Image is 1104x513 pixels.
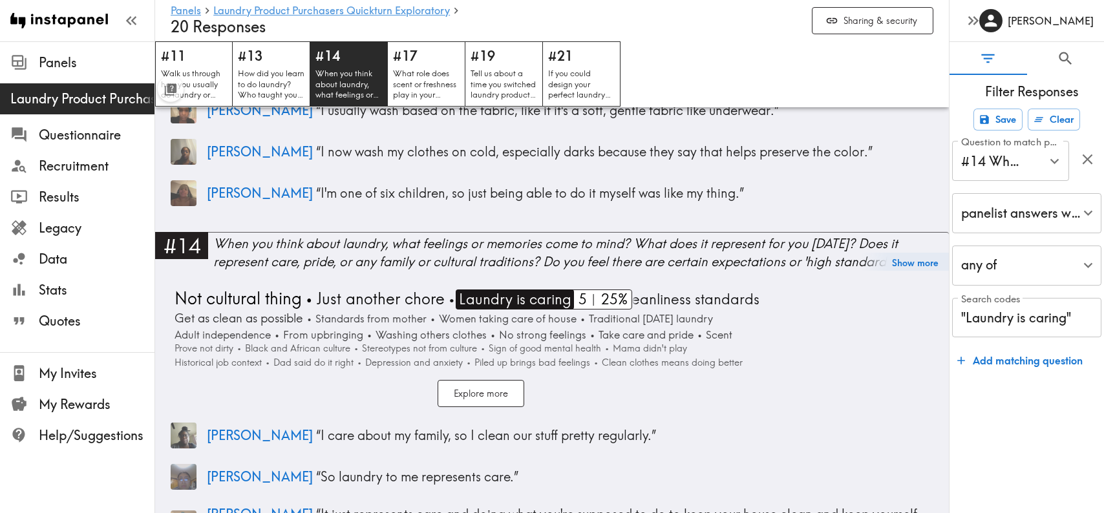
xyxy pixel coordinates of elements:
[354,342,358,354] span: •
[161,68,227,100] p: Walk us through how you usually do laundry or your laundry routine. What products do you use and ...
[313,288,445,309] span: Just another chore
[892,254,939,272] button: Show more
[595,327,694,342] span: Take care and pride
[233,41,310,107] a: #13How did you learn to do laundry? Who taught you? What from their way or process has stuck with...
[465,41,543,107] a: #19Tell us about a time you switched laundry products. What made you consider changing? Was it a ...
[952,246,1101,286] div: any of
[367,328,372,341] span: •
[39,54,154,72] span: Panels
[436,311,577,326] span: Women taking care of house
[207,184,933,202] p: “ I'm one of six children, so just being able to do it myself was like my thing. ”
[207,143,313,160] span: [PERSON_NAME]
[306,289,313,308] span: •
[310,41,388,107] a: #14When you think about laundry, what feelings or memories come to mind? What does it represent f...
[10,90,154,108] span: Laundry Product Purchasers Quickturn Exploratory
[237,342,241,354] span: •
[171,17,266,36] span: 20 Responses
[582,289,759,309] span: High cleanliness standards
[575,290,582,308] span: •
[388,41,465,107] a: #17What role does scent or freshness play in your laundry routine? Are there scents that feel nos...
[207,102,313,118] span: [PERSON_NAME]
[238,47,304,65] h5: #13
[430,311,435,325] span: •
[610,342,687,355] span: Mama didn't play
[594,357,598,368] span: •
[155,232,208,259] div: #14
[242,342,350,355] span: Black and African culture
[39,395,154,414] span: My Rewards
[471,47,537,65] h5: #19
[590,328,595,341] span: •
[485,342,601,355] span: Sign of good mental health
[207,185,313,201] span: [PERSON_NAME]
[207,143,933,161] p: “ I now wash my clothes on cold, especially darks because they say that helps preserve the color. ”
[1045,151,1065,171] button: Open
[39,157,154,175] span: Recruitment
[207,426,933,445] p: “ I care about my family, so I clean our stuff pretty regularly. ”
[266,357,270,368] span: •
[39,188,154,206] span: Results
[471,68,537,100] p: Tell us about a time you switched laundry products. What made you consider changing? Was it a fri...
[812,7,933,35] button: Sharing & security
[952,348,1088,373] button: Add matching question
[312,311,427,326] span: Standards from mother
[950,42,1027,75] button: Filter Responses
[362,356,463,370] span: Depression and anxiety
[456,289,571,309] span: Laundry is caring
[158,76,184,102] button: Toggle between responses and questions
[1057,50,1074,67] span: Search
[467,357,471,368] span: •
[171,356,262,370] span: Historical job context
[213,5,450,17] a: Laundry Product Purchasers Quickturn Exploratory
[372,327,487,342] span: Washing others clothes
[171,464,196,490] img: Panelist thumbnail
[1028,109,1080,131] button: Clear all filters
[171,417,933,454] a: Panelist thumbnail[PERSON_NAME] “I care about my family, so I clean our stuff pretty regularly.”
[171,139,196,165] img: Panelist thumbnail
[548,68,615,100] p: If you could design your perfect laundry experience, what would it look, feel, and smell like? Wa...
[961,292,1021,306] label: Search codes
[275,328,279,341] span: •
[315,68,382,100] p: When you think about laundry, what feelings or memories come to mind? What does it represent for ...
[586,311,713,326] span: Traditional [DATE] laundry
[213,235,949,271] div: When you think about laundry, what feelings or memories come to mind? What does it represent for ...
[357,357,361,368] span: •
[307,311,312,325] span: •
[580,311,585,325] span: •
[599,356,743,370] span: Clean clothes means doing better
[39,281,154,299] span: Stats
[39,250,154,268] span: Data
[238,68,304,100] p: How did you learn to do laundry? Who taught you? What from their way or process has stuck with yo...
[207,468,933,486] p: “ So laundry to me represents care. ”
[171,327,271,342] span: Adult independence
[161,47,227,65] h5: #11
[171,92,933,129] a: Panelist thumbnail[PERSON_NAME] “I usually wash based on the fabric, like if it's a soft, gentle ...
[171,134,933,170] a: Panelist thumbnail[PERSON_NAME] “I now wash my clothes on cold, especially darks because they say...
[1008,14,1094,28] h6: [PERSON_NAME]
[171,287,302,309] span: Not cultural thing
[171,309,303,326] span: Get as clean as possible
[605,342,609,354] span: •
[155,232,949,282] a: #14When you think about laundry, what feelings or memories come to mind? What does it represent f...
[39,126,154,144] span: Questionnaire
[973,109,1023,131] button: Save filters
[171,342,233,355] span: Prove not dirty
[961,135,1063,149] label: Question to match panelists on
[207,101,933,120] p: “ I usually wash based on the fabric, like if it's a soft, gentle fabric like underwear. ”
[543,41,621,107] a: #21If you could design your perfect laundry experience, what would it look, feel, and smell like?...
[39,426,154,445] span: Help/Suggestions
[315,47,382,65] h5: #14
[171,423,196,448] img: Panelist thumbnail
[491,328,495,341] span: •
[496,327,586,342] span: No strong feelings
[449,290,455,308] span: •
[481,342,485,354] span: •
[280,327,363,342] span: From upbringing
[207,427,313,443] span: [PERSON_NAME]
[952,193,1101,233] div: panelist answers with
[171,175,933,211] a: Panelist thumbnail[PERSON_NAME] “I'm one of six children, so just being able to do it myself was ...
[171,98,196,123] img: Panelist thumbnail
[548,47,615,65] h5: #21
[270,356,354,370] span: Dad said do it right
